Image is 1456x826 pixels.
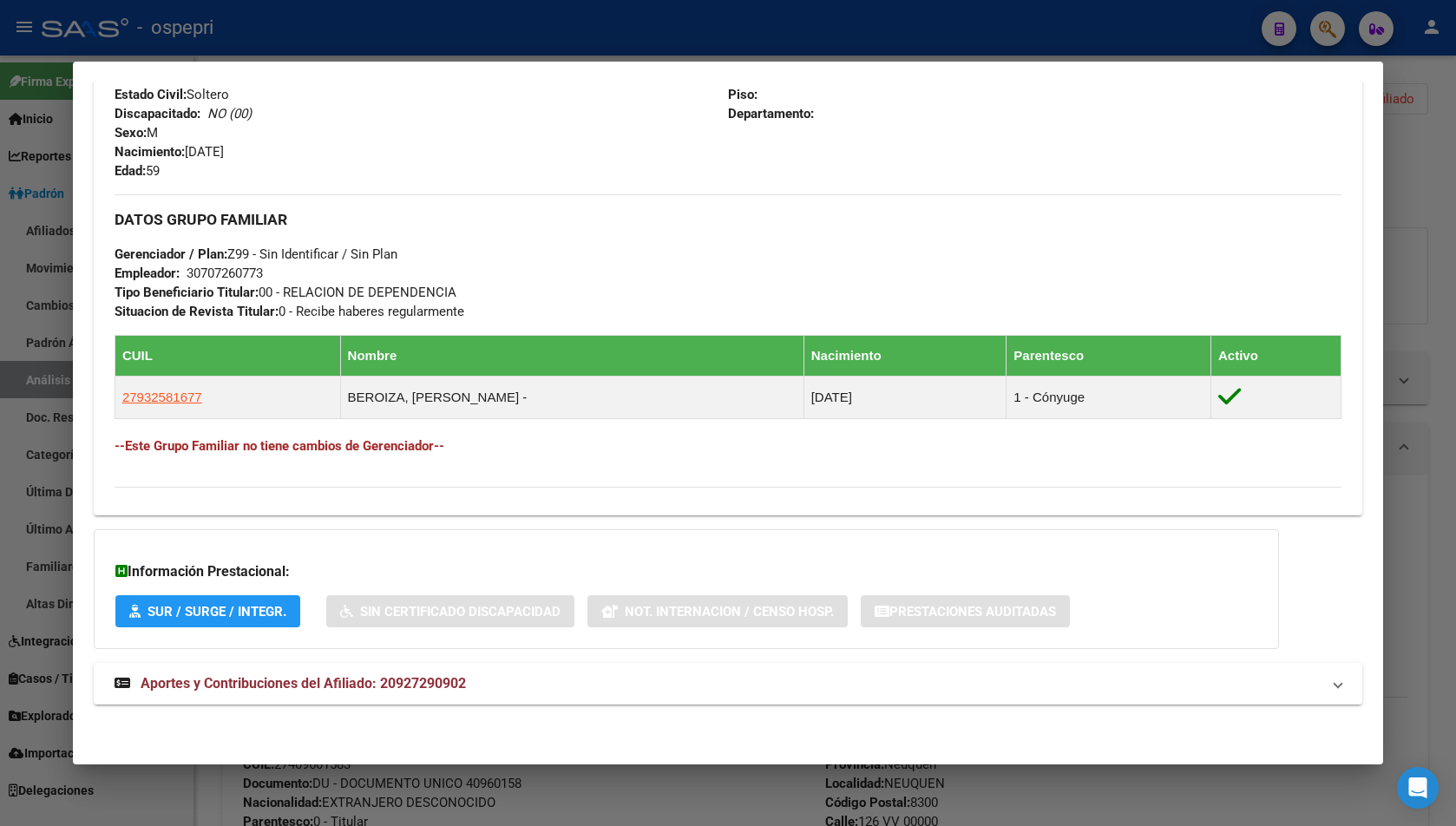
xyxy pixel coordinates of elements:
[728,68,761,83] strong: Calle:
[115,561,1257,582] h3: Información Prestacional:
[115,335,340,376] th: CUIL
[148,604,286,619] span: SUR / SURGE / INTEGR.
[115,106,200,121] strong: Discapacitado:
[340,335,803,376] th: Nombre
[1397,767,1439,809] div: Open Intercom Messenger
[340,376,803,418] td: BEROIZA, [PERSON_NAME] -
[115,144,185,160] strong: Nacimiento:
[115,304,464,319] span: 0 - Recibe haberes regularmente
[115,246,397,262] span: Z99 - Sin Identificar / Sin Plan
[625,604,834,619] span: Not. Internacion / Censo Hosp.
[115,285,259,300] strong: Tipo Beneficiario Titular:
[360,604,561,619] span: Sin Certificado Discapacidad
[728,106,814,121] strong: Departamento:
[115,125,158,141] span: M
[122,390,202,404] span: 27932581677
[115,246,227,262] strong: Gerenciador / Plan:
[115,285,456,300] span: 00 - RELACION DE DEPENDENCIA
[207,106,252,121] i: NO (00)
[115,163,160,179] span: 59
[115,265,180,281] strong: Empleador:
[115,125,147,141] strong: Sexo:
[115,87,229,102] span: Soltero
[115,436,1341,456] h4: --Este Grupo Familiar no tiene cambios de Gerenciador--
[115,595,300,627] button: SUR / SURGE / INTEGR.
[115,144,224,160] span: [DATE]
[803,376,1007,418] td: [DATE]
[1211,335,1341,376] th: Activo
[861,595,1070,627] button: Prestaciones Auditadas
[115,68,239,83] span: 0 - Titular
[1007,376,1211,418] td: 1 - Cónyuge
[889,604,1056,619] span: Prestaciones Auditadas
[115,163,146,179] strong: Edad:
[326,595,574,627] button: Sin Certificado Discapacidad
[115,210,1341,229] h3: DATOS GRUPO FAMILIAR
[94,663,1362,705] mat-expansion-panel-header: Aportes y Contribuciones del Afiliado: 20927290902
[728,68,925,83] span: RIOJAELUNEY MZA 392 241
[803,335,1007,376] th: Nacimiento
[187,264,263,283] div: 30707260773
[141,675,466,692] span: Aportes y Contribuciones del Afiliado: 20927290902
[115,87,187,102] strong: Estado Civil:
[1007,335,1211,376] th: Parentesco
[115,304,279,319] strong: Situacion de Revista Titular:
[587,595,848,627] button: Not. Internacion / Censo Hosp.
[115,68,185,83] strong: Parentesco:
[728,87,758,102] strong: Piso:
